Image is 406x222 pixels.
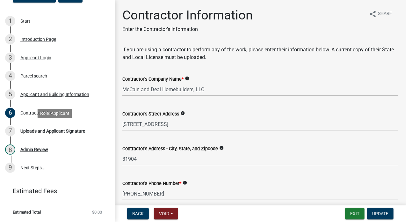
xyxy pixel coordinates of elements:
[183,181,187,185] i: info
[20,37,56,41] div: Introduction Page
[92,210,102,214] span: $0.00
[20,56,51,60] div: Applicant Login
[5,16,15,26] div: 1
[122,147,218,151] label: Contractor's Address - City, State, and Zipcode
[364,8,397,20] button: shareShare
[20,19,30,23] div: Start
[122,8,253,23] h1: Contractor Information
[159,211,169,216] span: Void
[122,46,398,61] p: If you are using a contractor to perform any of the work, please enter their information below. A...
[20,147,48,152] div: Admin Review
[367,208,394,219] button: Update
[122,112,179,116] label: Contractor's Street Address
[185,76,189,81] i: info
[5,144,15,155] div: 8
[5,126,15,136] div: 7
[5,108,15,118] div: 6
[20,92,89,97] div: Applicant and Building Information
[5,185,105,197] a: Estimated Fees
[20,129,85,133] div: Uploads and Applicant Signature
[369,10,377,18] i: share
[378,10,392,18] span: Share
[5,163,15,173] div: 9
[20,111,67,115] div: Contractor Information
[5,71,15,81] div: 4
[5,53,15,63] div: 3
[372,211,388,216] span: Update
[180,111,185,115] i: info
[122,77,184,82] label: Contractor's Company Name
[219,146,224,150] i: info
[20,74,47,78] div: Parcel search
[345,208,365,219] button: Exit
[13,210,41,214] span: Estimated Total
[38,109,72,118] div: Role: Applicant
[122,181,181,186] label: Contractor's Phone Number
[5,34,15,44] div: 2
[5,89,15,100] div: 5
[122,26,253,33] p: Enter the Contractor's Information
[154,208,178,219] button: Void
[132,211,144,216] span: Back
[127,208,149,219] button: Back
